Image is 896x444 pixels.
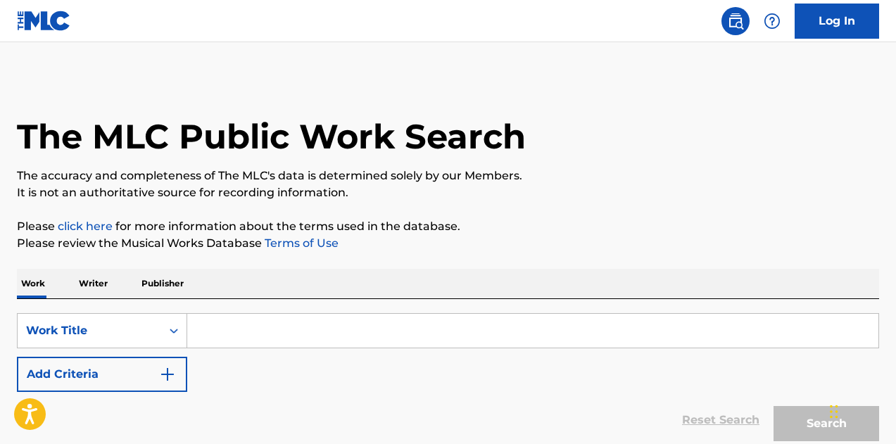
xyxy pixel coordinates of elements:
[17,184,879,201] p: It is not an authoritative source for recording information.
[75,269,112,298] p: Writer
[721,7,750,35] a: Public Search
[17,115,526,158] h1: The MLC Public Work Search
[58,220,113,233] a: click here
[26,322,153,339] div: Work Title
[17,357,187,392] button: Add Criteria
[17,167,879,184] p: The accuracy and completeness of The MLC's data is determined solely by our Members.
[262,236,339,250] a: Terms of Use
[795,4,879,39] a: Log In
[17,218,879,235] p: Please for more information about the terms used in the database.
[17,269,49,298] p: Work
[159,366,176,383] img: 9d2ae6d4665cec9f34b9.svg
[17,11,71,31] img: MLC Logo
[17,235,879,252] p: Please review the Musical Works Database
[764,13,781,30] img: help
[826,376,896,444] iframe: Chat Widget
[830,391,838,433] div: Drag
[758,7,786,35] div: Help
[137,269,188,298] p: Publisher
[727,13,744,30] img: search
